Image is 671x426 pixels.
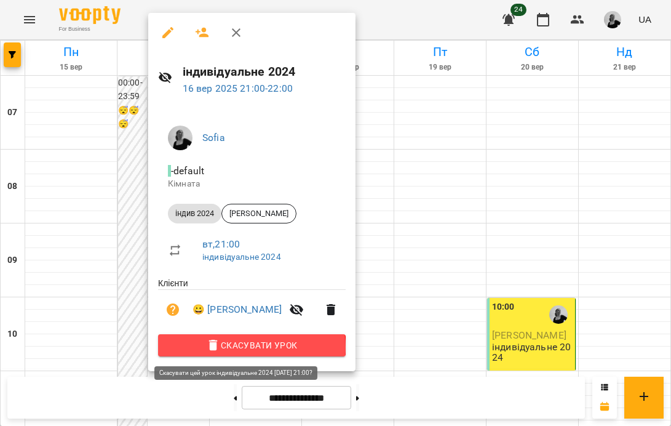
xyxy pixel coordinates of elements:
[168,165,207,177] span: - default
[193,302,282,317] a: 😀 [PERSON_NAME]
[183,62,346,81] h6: індивідуальне 2024
[158,277,346,334] ul: Клієнти
[202,132,225,143] a: Sofia
[202,238,240,250] a: вт , 21:00
[158,334,346,356] button: Скасувати Урок
[158,295,188,324] button: Візит ще не сплачено. Додати оплату?
[168,178,336,190] p: Кімната
[221,204,296,223] div: [PERSON_NAME]
[168,208,221,219] span: індив 2024
[222,208,296,219] span: [PERSON_NAME]
[168,126,193,150] img: 8730fe8c2e579a870f07901198a56472.jpg
[202,252,281,262] a: індивідуальне 2024
[183,82,293,94] a: 16 вер 2025 21:00-22:00
[168,338,336,353] span: Скасувати Урок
